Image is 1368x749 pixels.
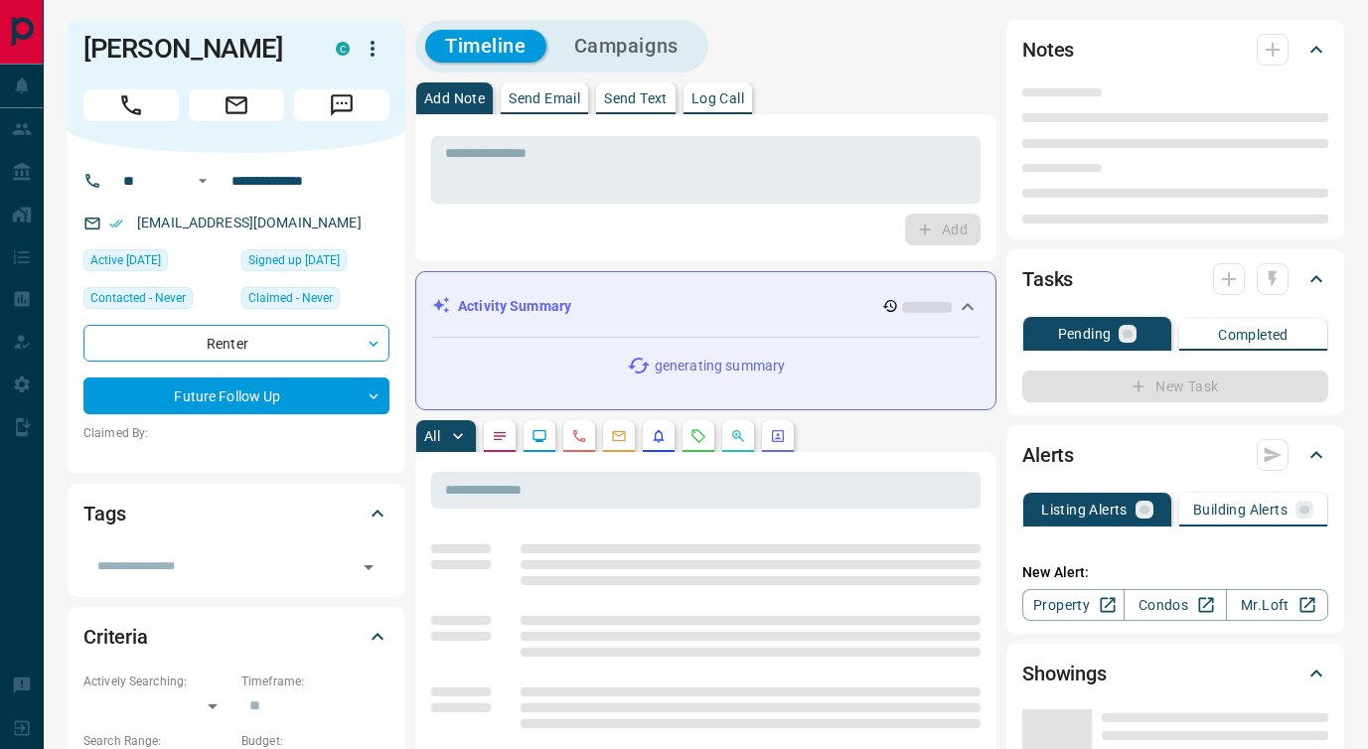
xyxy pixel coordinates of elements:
svg: Email Verified [109,217,123,230]
div: condos.ca [336,42,350,56]
p: New Alert: [1022,562,1328,583]
h1: [PERSON_NAME] [83,33,306,65]
span: Signed up [DATE] [248,250,340,270]
div: Renter [83,325,389,362]
h2: Criteria [83,621,148,653]
a: [EMAIL_ADDRESS][DOMAIN_NAME] [137,215,362,230]
a: Mr.Loft [1226,589,1328,621]
p: Send Text [604,91,668,105]
svg: Opportunities [730,428,746,444]
p: Timeframe: [241,673,389,690]
div: Criteria [83,613,389,661]
span: Call [83,89,179,121]
svg: Lead Browsing Activity [532,428,547,444]
div: Activity Summary [432,288,980,325]
span: Message [294,89,389,121]
button: Open [191,169,215,193]
div: Future Follow Up [83,377,389,414]
button: Timeline [425,30,546,63]
h2: Tasks [1022,263,1073,295]
p: All [424,429,440,443]
div: Tags [83,490,389,537]
h2: Showings [1022,658,1107,689]
p: Claimed By: [83,424,389,442]
div: Thu Aug 22 2024 [241,249,389,277]
p: Send Email [509,91,580,105]
div: Showings [1022,650,1328,697]
button: Campaigns [554,30,698,63]
p: Log Call [691,91,744,105]
p: generating summary [655,356,785,376]
div: Notes [1022,26,1328,74]
p: Building Alerts [1193,503,1288,517]
p: Completed [1218,328,1289,342]
svg: Calls [571,428,587,444]
a: Property [1022,589,1125,621]
span: Claimed - Never [248,288,333,308]
a: Condos [1124,589,1226,621]
button: Open [355,553,382,581]
h2: Alerts [1022,439,1074,471]
svg: Requests [690,428,706,444]
svg: Agent Actions [770,428,786,444]
span: Contacted - Never [90,288,186,308]
div: Thu Aug 22 2024 [83,249,231,277]
div: Alerts [1022,431,1328,479]
p: Activity Summary [458,296,571,317]
svg: Notes [492,428,508,444]
p: Listing Alerts [1041,503,1128,517]
svg: Emails [611,428,627,444]
span: Email [189,89,284,121]
h2: Notes [1022,34,1074,66]
span: Active [DATE] [90,250,161,270]
h2: Tags [83,498,125,529]
p: Actively Searching: [83,673,231,690]
p: Pending [1058,327,1112,341]
p: Add Note [424,91,485,105]
div: Tasks [1022,255,1328,303]
svg: Listing Alerts [651,428,667,444]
